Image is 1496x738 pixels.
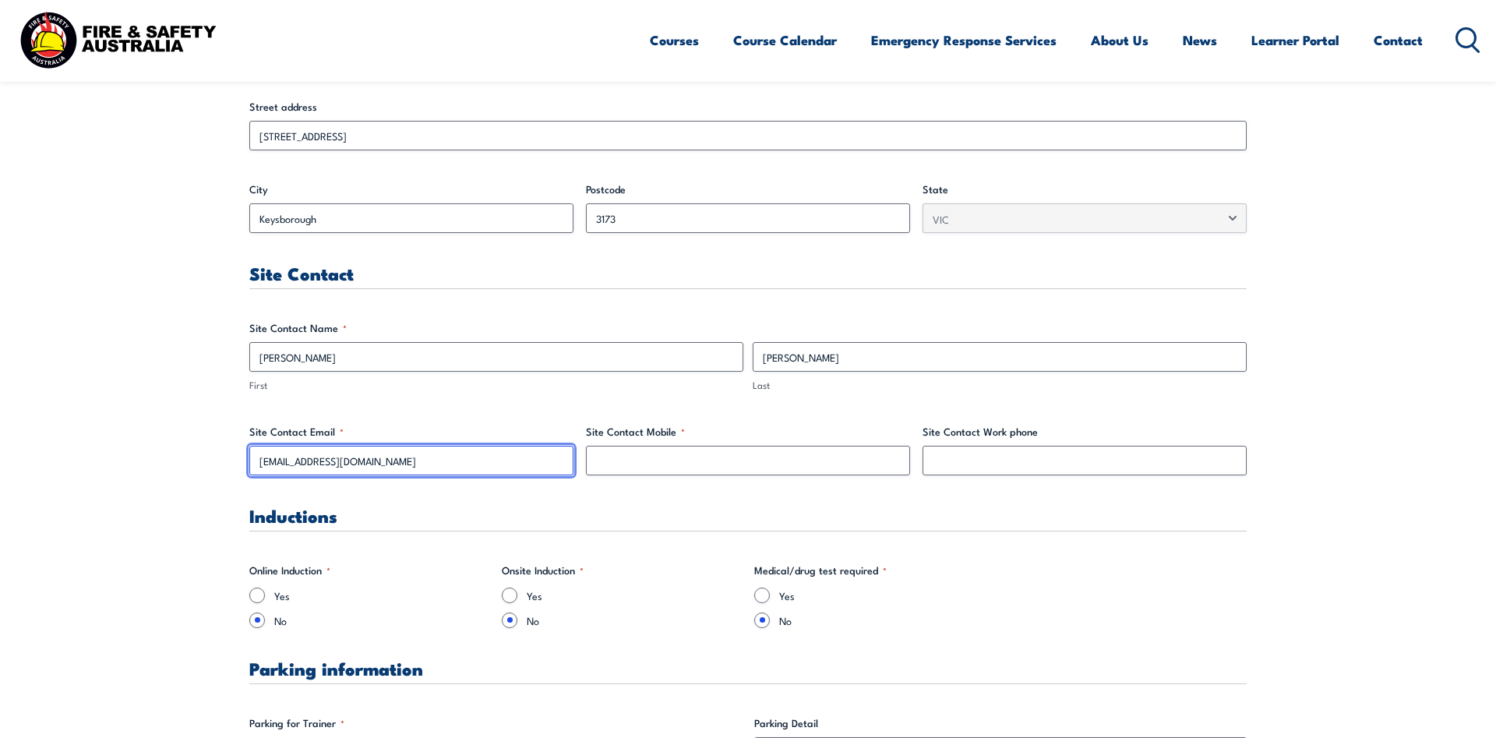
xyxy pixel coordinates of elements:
legend: Online Induction [249,563,330,578]
label: Site Contact Mobile [586,424,910,440]
h3: Site Contact [249,264,1247,282]
label: Yes [274,588,489,603]
label: Postcode [586,182,910,197]
label: Site Contact Email [249,424,573,440]
label: First [249,378,743,393]
label: No [779,613,994,628]
legend: Medical/drug test required [754,563,887,578]
a: Course Calendar [733,19,837,61]
label: State [923,182,1247,197]
label: Yes [527,588,742,603]
label: No [274,613,489,628]
label: No [527,613,742,628]
a: News [1183,19,1217,61]
label: Last [753,378,1247,393]
a: About Us [1091,19,1148,61]
a: Emergency Response Services [871,19,1057,61]
a: Courses [650,19,699,61]
label: City [249,182,573,197]
legend: Site Contact Name [249,320,347,336]
legend: Onsite Induction [502,563,584,578]
a: Learner Portal [1251,19,1339,61]
h3: Inductions [249,507,1247,524]
label: Street address [249,99,1247,115]
label: Yes [779,588,994,603]
h3: Parking information [249,659,1247,677]
a: Contact [1374,19,1423,61]
legend: Parking for Trainer [249,715,344,731]
label: Site Contact Work phone [923,424,1247,440]
label: Parking Detail [754,715,1247,731]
